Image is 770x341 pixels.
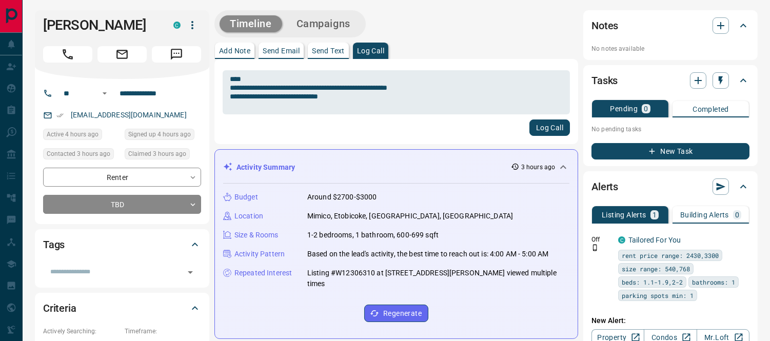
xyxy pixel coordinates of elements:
p: Activity Pattern [234,249,285,259]
button: Log Call [529,119,570,136]
button: Timeline [220,15,282,32]
p: Send Email [263,47,300,54]
h2: Tags [43,236,65,253]
p: Activity Summary [236,162,295,173]
p: Based on the lead's activity, the best time to reach out is: 4:00 AM - 5:00 AM [307,249,548,259]
a: Tailored For You [628,236,681,244]
button: Open [183,265,198,279]
span: Message [152,46,201,63]
div: TBD [43,195,201,214]
span: size range: 540,768 [622,264,690,274]
p: Completed [693,106,729,113]
p: Log Call [357,47,384,54]
div: Tue Aug 19 2025 [125,129,201,143]
div: Renter [43,168,201,187]
a: [EMAIL_ADDRESS][DOMAIN_NAME] [71,111,187,119]
p: Send Text [312,47,345,54]
p: 1-2 bedrooms, 1 bathroom, 600-699 sqft [307,230,439,240]
p: 1 [653,211,657,218]
p: 0 [735,211,739,218]
span: beds: 1.1-1.9,2-2 [622,277,683,287]
div: condos.ca [173,22,181,29]
svg: Push Notification Only [591,244,599,251]
div: Notes [591,13,749,38]
p: Around $2700-$3000 [307,192,377,203]
div: Activity Summary3 hours ago [223,158,569,177]
button: Campaigns [286,15,361,32]
p: Building Alerts [680,211,729,218]
span: parking spots min: 1 [622,290,694,300]
button: New Task [591,143,749,159]
span: Active 4 hours ago [47,129,98,139]
div: Tags [43,232,201,257]
h2: Alerts [591,178,618,195]
div: Criteria [43,296,201,320]
p: New Alert: [591,315,749,326]
span: rent price range: 2430,3300 [622,250,719,260]
div: Tue Aug 19 2025 [125,148,201,163]
p: Add Note [219,47,250,54]
p: No notes available [591,44,749,53]
button: Open [98,87,111,99]
p: 3 hours ago [521,163,555,172]
p: Repeated Interest [234,268,292,278]
p: Mimico, Etobicoke, [GEOGRAPHIC_DATA], [GEOGRAPHIC_DATA] [307,211,513,222]
p: Listing Alerts [602,211,646,218]
span: Call [43,46,92,63]
button: Regenerate [364,305,428,322]
span: bathrooms: 1 [692,277,735,287]
p: No pending tasks [591,122,749,137]
div: Alerts [591,174,749,199]
h2: Notes [591,17,618,34]
p: Actively Searching: [43,327,120,336]
h1: [PERSON_NAME] [43,17,158,33]
h2: Criteria [43,300,76,316]
p: Size & Rooms [234,230,279,240]
p: 0 [644,105,648,112]
span: Signed up 4 hours ago [128,129,191,139]
p: Budget [234,192,258,203]
h2: Tasks [591,72,618,89]
div: condos.ca [618,236,625,244]
div: Tue Aug 19 2025 [43,129,120,143]
svg: Email Verified [56,112,64,119]
p: Off [591,235,612,244]
div: Tue Aug 19 2025 [43,148,120,163]
p: Pending [610,105,638,112]
p: Listing #W12306310 at [STREET_ADDRESS][PERSON_NAME] viewed multiple times [307,268,569,289]
div: Tasks [591,68,749,93]
span: Email [97,46,147,63]
p: Location [234,211,263,222]
span: Contacted 3 hours ago [47,149,110,159]
span: Claimed 3 hours ago [128,149,186,159]
p: Timeframe: [125,327,201,336]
